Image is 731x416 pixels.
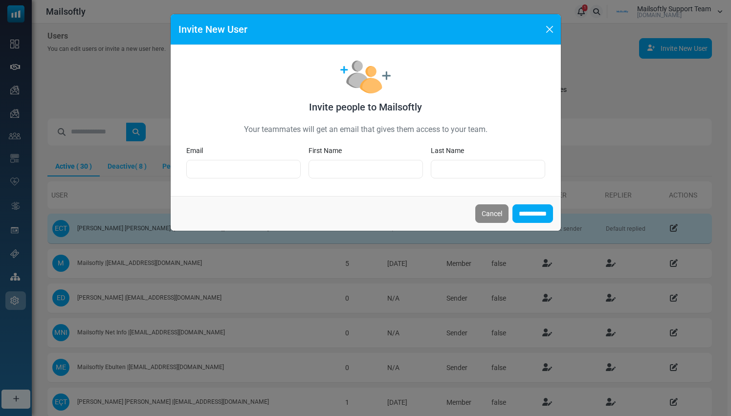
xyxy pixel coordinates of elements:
h5: Invite New User [178,22,247,37]
label: First Name [309,146,342,156]
button: Close [542,22,557,37]
h5: Invite people to Mailsoftly [192,101,539,113]
button: Cancel [475,204,509,223]
label: Last Name [431,146,464,156]
h6: Your teammates will get an email that gives them access to your team. [192,125,539,134]
label: Email [186,146,203,156]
